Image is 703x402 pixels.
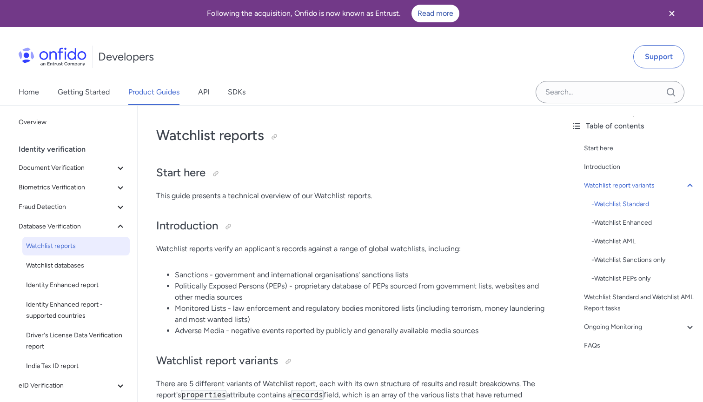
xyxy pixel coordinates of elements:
li: Sanctions - government and international organisations' sanctions lists [175,269,545,281]
span: Driver's License Data Verification report [26,330,126,352]
div: - Watchlist AML [591,236,696,247]
div: Table of contents [571,121,696,132]
a: India Tax ID report [22,357,130,375]
a: Overview [15,113,130,132]
span: India Tax ID report [26,361,126,372]
span: Identity Enhanced report [26,280,126,291]
span: Identity Enhanced report - supported countries [26,299,126,322]
span: Document Verification [19,162,115,174]
a: Getting Started [58,79,110,105]
button: Close banner [655,2,689,25]
a: Watchlist reports [22,237,130,255]
a: API [198,79,209,105]
span: Watchlist reports [26,241,126,252]
a: SDKs [228,79,245,105]
li: Adverse Media - negative events reported by publicly and generally available media sources [175,325,545,336]
h2: Introduction [156,218,545,234]
a: Product Guides [128,79,179,105]
a: Read more [411,5,459,22]
button: Database Verification [15,217,130,236]
span: Fraud Detection [19,201,115,213]
a: -Watchlist PEPs only [591,273,696,284]
p: This guide presents a technical overview of our Watchlist reports. [156,190,545,201]
div: Following the acquisition, Onfido is now known as Entrust. [11,5,655,22]
div: - Watchlist Sanctions only [591,255,696,266]
span: Watchlist databases [26,260,126,271]
button: eID Verification [15,376,130,395]
img: Onfido Logo [19,47,86,66]
a: Watchlist databases [22,256,130,275]
div: - Watchlist Enhanced [591,217,696,228]
h1: Developers [98,49,154,64]
span: Database Verification [19,221,115,232]
span: Overview [19,117,126,128]
a: Watchlist report variants [584,180,696,191]
a: Watchlist Standard and Watchlist AML Report tasks [584,292,696,314]
div: Identity verification [19,140,133,159]
a: -Watchlist AML [591,236,696,247]
a: Driver's License Data Verification report [22,326,130,356]
code: properties [181,390,226,400]
code: records [291,390,323,400]
li: Politically Exposed Persons (PEPs) - proprietary database of PEPs sourced from government lists, ... [175,281,545,303]
a: Ongoing Monitoring [584,322,696,333]
h2: Start here [156,165,545,181]
a: Home [19,79,39,105]
a: -Watchlist Enhanced [591,217,696,228]
h2: Watchlist report variants [156,353,545,369]
span: Biometrics Verification [19,182,115,193]
a: Support [633,45,684,68]
div: - Watchlist PEPs only [591,273,696,284]
input: Onfido search input field [536,81,684,103]
button: Biometrics Verification [15,178,130,197]
a: Identity Enhanced report - supported countries [22,295,130,325]
a: Identity Enhanced report [22,276,130,295]
li: Monitored Lists - law enforcement and regulatory bodies monitored lists (including terrorism, mon... [175,303,545,325]
div: - Watchlist Standard [591,199,696,210]
svg: Close banner [666,8,677,19]
span: eID Verification [19,380,115,391]
button: Document Verification [15,159,130,177]
a: -Watchlist Standard [591,199,696,210]
a: Introduction [584,161,696,173]
h1: Watchlist reports [156,126,545,145]
a: FAQs [584,340,696,351]
p: Watchlist reports verify an applicant's records against a range of global watchlists, including: [156,243,545,255]
button: Fraud Detection [15,198,130,216]
a: -Watchlist Sanctions only [591,255,696,266]
a: Start here [584,143,696,154]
